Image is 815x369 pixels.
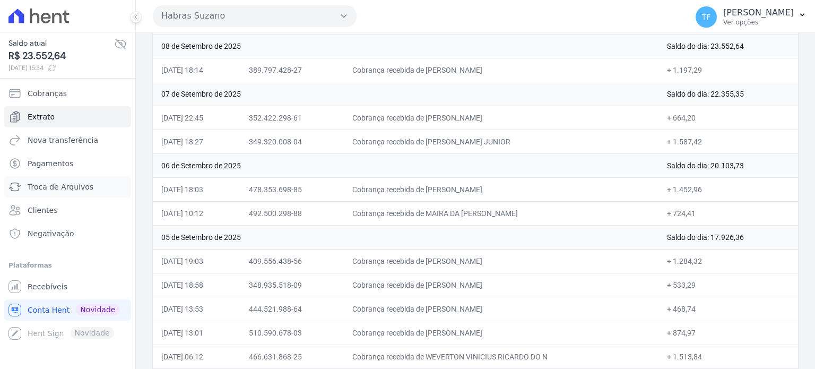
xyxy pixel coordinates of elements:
[8,49,114,63] span: R$ 23.552,64
[344,321,658,345] td: Cobrança recebida de [PERSON_NAME]
[76,304,119,315] span: Novidade
[4,176,131,198] a: Troca de Arquivos
[4,276,131,297] a: Recebíveis
[28,228,74,239] span: Negativação
[240,177,344,201] td: 478.353.698-85
[153,225,658,249] td: 05 de Setembro de 2025
[723,18,794,27] p: Ver opções
[8,83,127,344] nav: Sidebar
[344,58,658,82] td: Cobrança recebida de [PERSON_NAME]
[240,130,344,153] td: 349.320.008-04
[28,281,67,292] span: Recebíveis
[658,177,798,201] td: + 1.452,96
[344,130,658,153] td: Cobrança recebida de [PERSON_NAME] JUNIOR
[240,321,344,345] td: 510.590.678-03
[153,130,240,153] td: [DATE] 18:27
[240,201,344,225] td: 492.500.298-88
[153,106,240,130] td: [DATE] 22:45
[658,273,798,297] td: + 533,29
[658,345,798,368] td: + 1.513,84
[28,205,57,216] span: Clientes
[658,153,798,177] td: Saldo do dia: 20.103,73
[8,259,127,272] div: Plataformas
[28,111,55,122] span: Extrato
[344,201,658,225] td: Cobrança recebida de MAIRA DA [PERSON_NAME]
[28,88,67,99] span: Cobranças
[4,83,131,104] a: Cobranças
[240,273,344,297] td: 348.935.518-09
[658,130,798,153] td: + 1.587,42
[344,249,658,273] td: Cobrança recebida de [PERSON_NAME]
[658,106,798,130] td: + 664,20
[658,297,798,321] td: + 468,74
[153,58,240,82] td: [DATE] 18:14
[658,58,798,82] td: + 1.197,29
[153,201,240,225] td: [DATE] 10:12
[658,321,798,345] td: + 874,97
[658,82,798,106] td: Saldo do dia: 22.355,35
[153,273,240,297] td: [DATE] 18:58
[240,345,344,368] td: 466.631.868-25
[153,297,240,321] td: [DATE] 13:53
[153,249,240,273] td: [DATE] 19:03
[28,135,98,145] span: Nova transferência
[28,182,93,192] span: Troca de Arquivos
[658,34,798,58] td: Saldo do dia: 23.552,64
[702,13,711,21] span: TF
[240,58,344,82] td: 389.797.428-27
[153,5,357,27] button: Habras Suzano
[28,158,73,169] span: Pagamentos
[153,177,240,201] td: [DATE] 18:03
[240,106,344,130] td: 352.422.298-61
[240,297,344,321] td: 444.521.988-64
[28,305,70,315] span: Conta Hent
[344,297,658,321] td: Cobrança recebida de [PERSON_NAME]
[344,273,658,297] td: Cobrança recebida de [PERSON_NAME]
[4,130,131,151] a: Nova transferência
[8,38,114,49] span: Saldo atual
[8,63,114,73] span: [DATE] 15:34
[153,345,240,368] td: [DATE] 06:12
[153,34,658,58] td: 08 de Setembro de 2025
[153,321,240,345] td: [DATE] 13:01
[4,153,131,174] a: Pagamentos
[344,345,658,368] td: Cobrança recebida de WEVERTON VINICIUS RICARDO DO N
[153,153,658,177] td: 06 de Setembro de 2025
[4,223,131,244] a: Negativação
[687,2,815,32] button: TF [PERSON_NAME] Ver opções
[4,106,131,127] a: Extrato
[4,200,131,221] a: Clientes
[658,249,798,273] td: + 1.284,32
[153,82,658,106] td: 07 de Setembro de 2025
[344,177,658,201] td: Cobrança recebida de [PERSON_NAME]
[4,299,131,321] a: Conta Hent Novidade
[723,7,794,18] p: [PERSON_NAME]
[344,106,658,130] td: Cobrança recebida de [PERSON_NAME]
[240,249,344,273] td: 409.556.438-56
[658,225,798,249] td: Saldo do dia: 17.926,36
[658,201,798,225] td: + 724,41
